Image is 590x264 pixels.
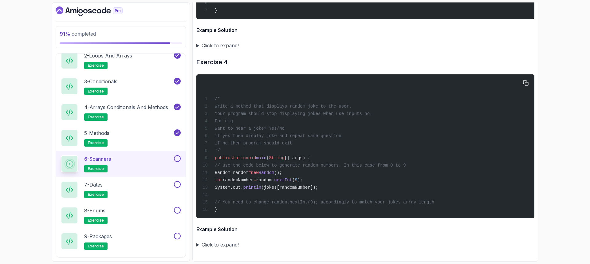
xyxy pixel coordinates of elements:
[266,156,269,160] span: (
[243,185,261,190] span: println
[84,207,105,214] p: 8 - Enums
[88,218,104,223] span: exercise
[88,140,104,145] span: exercise
[196,57,534,67] h3: Exercise 4
[88,63,104,68] span: exercise
[196,26,534,34] h4: Example Solution
[84,129,109,137] p: 5 - Methods
[274,170,282,175] span: ();
[215,185,243,190] span: System.out.
[88,244,104,249] span: exercise
[196,240,534,249] summary: Click to expand!
[61,104,181,121] button: 4-Arrays Conditionals and Methodsexercise
[261,185,318,190] span: (jokes[randomNumber]);
[215,8,217,13] span: }
[256,178,274,183] span: random.
[215,119,233,124] span: For e.g
[254,178,256,183] span: =
[292,178,295,183] span: (
[84,52,132,59] p: 2 - Loops and Arrays
[61,155,181,172] button: 6-Scannersexercise
[215,133,341,138] span: if yes then display joke and repeat same question
[215,156,230,160] span: public
[84,78,117,85] p: 3 - Conditionals
[56,6,137,16] a: Dashboard
[60,31,96,37] span: completed
[88,166,104,171] span: exercise
[88,115,104,120] span: exercise
[61,233,181,250] button: 9-Packagesexercise
[61,78,181,95] button: 3-Conditionalsexercise
[84,181,103,188] p: 7 - Dates
[222,178,254,183] span: randomNumber
[84,155,111,163] p: 6 - Scanners
[61,52,181,69] button: 2-Loops and Arraysexercise
[215,207,217,212] span: }
[215,163,406,168] span: // use the code below to generate random numbers. In this case from 0 to 9
[61,207,181,224] button: 8-Enumsexercise
[246,156,256,160] span: void
[295,178,297,183] span: 9
[215,170,248,175] span: Random random
[248,170,251,175] span: =
[84,104,168,111] p: 4 - Arrays Conditionals and Methods
[84,233,112,240] p: 9 - Packages
[215,200,434,205] span: // You need to change random.nextInt(9); accordingly to match your jokes array length
[285,156,310,160] span: [] args) {
[269,156,284,160] span: String
[61,129,181,147] button: 5-Methodsexercise
[274,178,292,183] span: nextInt
[196,226,534,233] h4: Example Solution
[251,170,259,175] span: new
[230,156,246,160] span: static
[215,126,285,131] span: Want to hear a joke? Yes/No
[196,41,534,50] summary: Click to expand!
[60,31,70,37] span: 91 %
[88,192,104,197] span: exercise
[61,181,181,198] button: 7-Datesexercise
[88,89,104,94] span: exercise
[215,141,292,146] span: if no then program should exit
[215,111,372,116] span: Your program should stop displaying jokes when use inputs no.
[215,104,352,109] span: Write a method that displays random joke to the user.
[259,170,274,175] span: Random
[256,156,266,160] span: main
[297,178,303,183] span: );
[215,178,222,183] span: int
